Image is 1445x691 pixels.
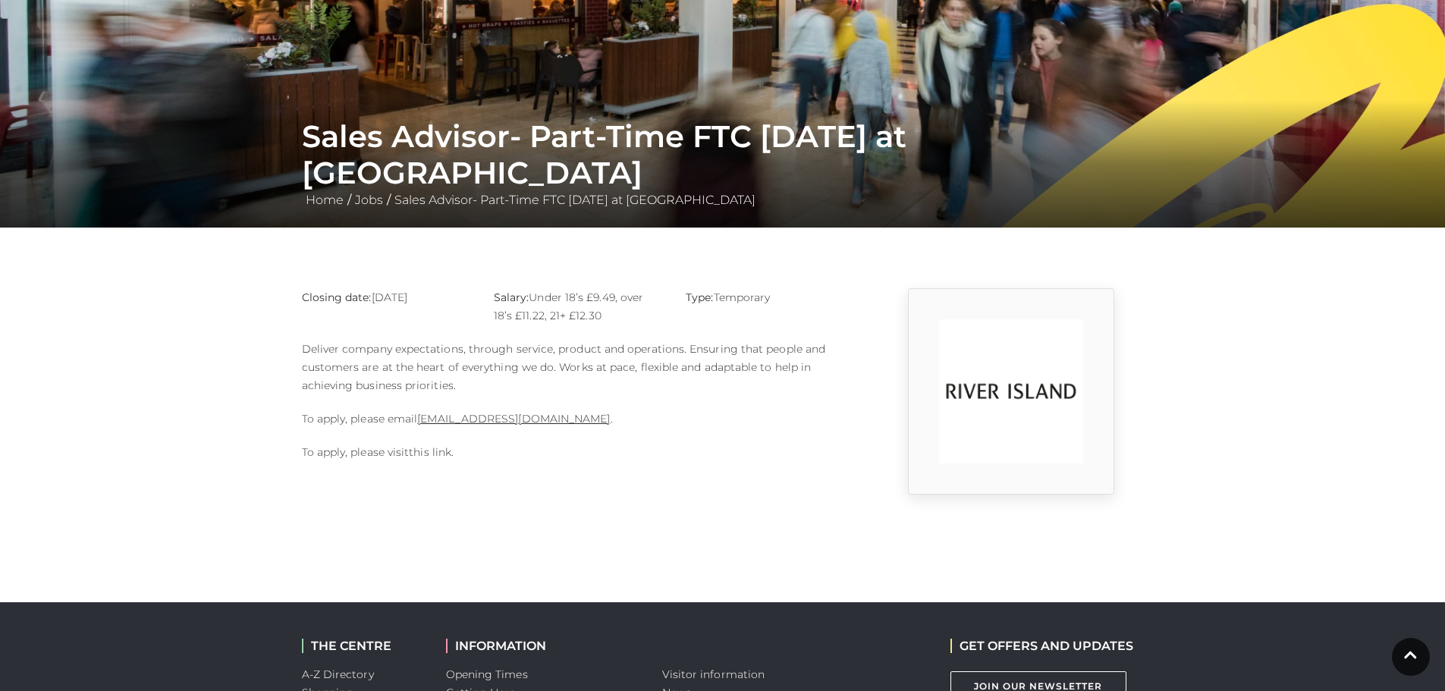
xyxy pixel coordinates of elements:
strong: Type: [686,291,713,304]
p: To apply, please visit . [302,443,856,461]
a: this link [409,445,451,459]
h2: INFORMATION [446,639,639,653]
a: Opening Times [446,667,528,681]
h2: THE CENTRE [302,639,423,653]
p: Temporary [686,288,855,306]
div: / / [291,118,1155,209]
a: Sales Advisor- Part-Time FTC [DATE] at [GEOGRAPHIC_DATA] [391,193,759,207]
p: Deliver company expectations, through service, product and operations. Ensuring that people and c... [302,340,856,394]
p: To apply, please email . [302,410,856,428]
p: Under 18’s £9.49, over 18’s £11.22, 21+ £12.30 [494,288,663,325]
a: Home [302,193,347,207]
p: [DATE] [302,288,471,306]
img: 9_1554823252_w6od.png [939,319,1083,463]
strong: Salary: [494,291,529,304]
strong: Closing date: [302,291,372,304]
a: [EMAIL_ADDRESS][DOMAIN_NAME] [417,412,610,426]
a: Visitor information [662,667,765,681]
h2: GET OFFERS AND UPDATES [950,639,1133,653]
h1: Sales Advisor- Part-Time FTC [DATE] at [GEOGRAPHIC_DATA] [302,118,1144,191]
a: Jobs [351,193,387,207]
a: A-Z Directory [302,667,374,681]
